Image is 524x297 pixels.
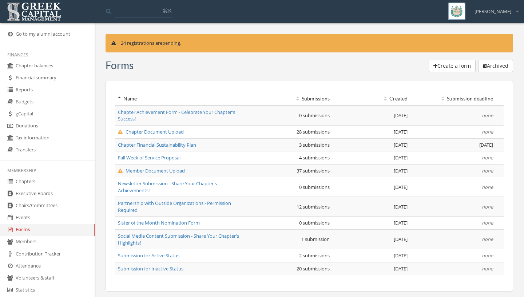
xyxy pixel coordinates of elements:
[475,8,511,15] span: [PERSON_NAME]
[333,249,410,262] td: [DATE]
[333,197,410,217] td: [DATE]
[299,252,330,259] span: 2 submissions
[410,92,496,106] th: Submission deadline
[482,184,493,190] em: none
[478,60,513,72] button: Archived
[301,236,330,242] span: 1 submission
[333,217,410,230] td: [DATE]
[106,60,134,71] h3: Form s
[410,138,496,151] td: [DATE]
[482,154,493,161] em: none
[297,167,330,174] span: 37 submissions
[118,200,231,213] a: Partnership with Outside Organizations - Permission Required
[118,142,196,148] a: Chapter Financial Sustainability Plan
[106,34,513,52] div: are pending.
[333,262,410,275] td: [DATE]
[333,106,410,126] td: [DATE]
[299,142,330,148] span: 3 submissions
[333,92,410,106] th: Created
[482,203,493,210] em: none
[247,92,333,106] th: Submissions
[118,233,239,246] a: Social Media Content Submission - Share Your Chapter's Highlights!
[299,184,330,190] span: 0 submissions
[482,265,493,272] em: none
[118,219,200,226] a: Sister of the Month Nomination Form
[118,154,180,161] a: Fall Week of Service Proposal
[163,7,171,14] span: ⌘K
[118,109,235,122] a: Chapter Achievement Form - Celebrate Your Chapter's Success!
[118,180,217,194] a: Newsletter Submission - Share Your Chapter's Achievements!
[297,203,330,210] span: 12 submissions
[297,128,330,135] span: 28 submissions
[118,167,185,174] a: Member Document Upload
[333,164,410,177] td: [DATE]
[482,219,493,226] em: none
[115,92,247,106] th: Name
[482,112,493,119] em: none
[482,236,493,242] em: none
[297,265,330,272] span: 20 submissions
[470,3,519,15] div: [PERSON_NAME]
[429,60,476,72] button: Create a form
[121,40,154,46] span: 24 registrations
[118,128,184,135] a: Chapter Document Upload
[299,219,330,226] span: 0 submissions
[482,167,493,174] em: none
[333,230,410,249] td: [DATE]
[482,128,493,135] em: none
[118,252,179,259] a: Submission for Active Status
[118,265,183,272] a: Submission for Inactive Status
[333,151,410,165] td: [DATE]
[299,154,330,161] span: 4 submissions
[333,125,410,138] td: [DATE]
[299,112,330,119] span: 0 submissions
[482,252,493,259] em: none
[333,138,410,151] td: [DATE]
[333,177,410,197] td: [DATE]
